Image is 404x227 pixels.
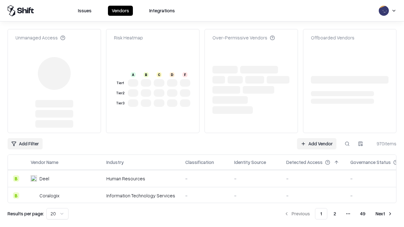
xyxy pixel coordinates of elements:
button: 49 [355,208,371,219]
div: F [182,72,187,77]
div: Tier 3 [115,101,125,106]
div: Tier 1 [115,80,125,86]
div: B [13,175,19,182]
button: Next [372,208,396,219]
img: Coralogix [31,192,37,199]
div: Risk Heatmap [114,34,143,41]
div: Over-Permissive Vendors [212,34,275,41]
div: 970 items [371,140,396,147]
div: - [185,192,224,199]
div: Deel [39,175,49,182]
nav: pagination [280,208,396,219]
button: Issues [74,6,95,16]
div: C [157,72,162,77]
a: Add Vendor [297,138,336,149]
div: - [286,175,340,182]
div: Industry [106,159,124,166]
div: - [234,175,276,182]
button: 1 [315,208,327,219]
div: Governance Status [350,159,391,166]
button: Vendors [108,6,133,16]
div: - [185,175,224,182]
button: 2 [329,208,341,219]
img: Deel [31,175,37,182]
div: B [144,72,149,77]
div: B [13,192,19,199]
div: Human Resources [106,175,175,182]
div: Detected Access [286,159,323,166]
div: A [131,72,136,77]
div: - [234,192,276,199]
button: Integrations [146,6,179,16]
div: Vendor Name [31,159,58,166]
div: Classification [185,159,214,166]
div: Identity Source [234,159,266,166]
div: D [169,72,175,77]
div: Offboarded Vendors [311,34,354,41]
div: Unmanaged Access [15,34,65,41]
div: Coralogix [39,192,59,199]
div: Tier 2 [115,90,125,96]
div: - [286,192,340,199]
button: Add Filter [8,138,43,149]
div: Information Technology Services [106,192,175,199]
p: Results per page: [8,210,44,217]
